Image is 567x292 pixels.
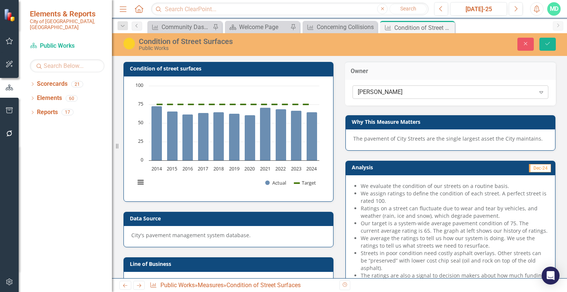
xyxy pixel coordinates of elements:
[239,22,288,32] div: Welcome Page
[389,4,427,14] button: Search
[151,3,429,16] input: Search ClearPoint...
[138,138,143,144] text: 25
[139,37,363,45] div: Condition of Street Surfaces
[394,23,453,32] div: Condition of Street Surfaces
[275,165,286,172] text: 2022
[453,5,504,14] div: [DATE]-25
[182,165,193,172] text: 2016
[400,6,416,12] span: Search
[352,164,448,170] h3: Analysis
[162,22,211,32] div: Community Dashboard Updates
[71,81,83,87] div: 21
[167,165,177,172] text: 2015
[244,165,255,172] text: 2020
[123,38,135,50] img: Caution
[317,22,375,32] div: Concerning Collisions
[260,165,270,172] text: 2021
[229,113,240,160] path: 2019, 63. Actual.
[450,2,507,16] button: [DATE]-25
[198,165,208,172] text: 2017
[547,2,561,16] button: MD
[529,164,551,172] span: Dec-24
[151,106,162,160] path: 2014, 73. Actual.
[131,82,323,194] svg: Interactive chart
[361,220,548,235] li: Our target is a system-wide average pavement condition of 75. The current average rating is 65. T...
[30,59,104,72] input: Search Below...
[135,82,143,88] text: 100
[358,88,535,97] div: [PERSON_NAME]
[66,95,78,101] div: 60
[542,267,560,285] div: Open Intercom Messenger
[160,282,195,289] a: Public Works
[198,282,223,289] a: Measures
[304,22,375,32] a: Concerning Collisions
[265,179,286,186] button: Show Actual
[155,103,313,106] g: Target, series 2 of 2. Line with 11 data points.
[130,261,330,267] h3: Line of Business
[198,113,209,160] path: 2017, 64. Actual.
[226,282,301,289] div: Condition of Street Surfaces
[294,179,316,186] button: Show Target
[30,9,104,18] span: Elements & Reports
[291,110,302,160] path: 2023, 67. Actual.
[213,112,224,160] path: 2018, 65. Actual.
[139,45,363,51] div: Public Works
[361,190,548,205] li: We assign ratings to define the condition of each street. A perfect street is rated 100.
[352,119,552,125] h3: Why This Measure Matters
[260,107,271,160] path: 2021, 71. Actual.
[213,165,224,172] text: 2018
[150,281,334,290] div: » »
[131,232,326,239] p: City's pavement management system database.
[130,66,330,71] h3: Condition of street surfaces
[37,108,58,117] a: Reports
[149,22,211,32] a: Community Dashboard Updates
[141,156,143,163] text: 0
[245,115,256,160] path: 2020, 61. Actual.
[138,100,143,107] text: 75
[62,109,73,116] div: 17
[131,82,326,194] div: Chart. Highcharts interactive chart.
[361,272,548,287] li: The ratings are also a signal to decision makers about how much funding we should dedicate to mai...
[306,165,317,172] text: 2024
[229,165,239,172] text: 2019
[361,182,548,190] li: We evaluate the condition of our streets on a routine basis.
[30,42,104,50] a: Public Works
[4,9,17,22] img: ClearPoint Strategy
[361,205,548,220] li: Ratings on a street can fluctuate due to wear and tear by vehicles, and weather (rain, ice and sn...
[167,111,178,160] path: 2015, 66. Actual.
[361,249,548,272] li: Streets in poor condition need costly asphalt overlays. Other streets can be “preserved” with low...
[151,106,317,160] g: Actual, series 1 of 2. Bar series with 11 bars.
[135,177,146,188] button: View chart menu, Chart
[351,68,550,75] h3: Owner
[37,80,68,88] a: Scorecards
[291,165,301,172] text: 2023
[227,22,288,32] a: Welcome Page
[182,114,193,160] path: 2016, 62. Actual.
[138,119,143,126] text: 50
[30,18,104,31] small: City of [GEOGRAPHIC_DATA], [GEOGRAPHIC_DATA]
[130,216,330,221] h3: Data Source
[353,135,548,142] p: The pavement of City Streets are the single largest asset the City maintains.
[37,94,62,103] a: Elements
[361,235,548,249] li: We average the ratings to tell us how our system is doing. We use the ratings to tell us what str...
[131,277,169,285] span: Transportation
[276,109,286,160] path: 2022, 69. Actual.
[307,112,317,160] path: 2024, 65. Actual.
[151,165,162,172] text: 2014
